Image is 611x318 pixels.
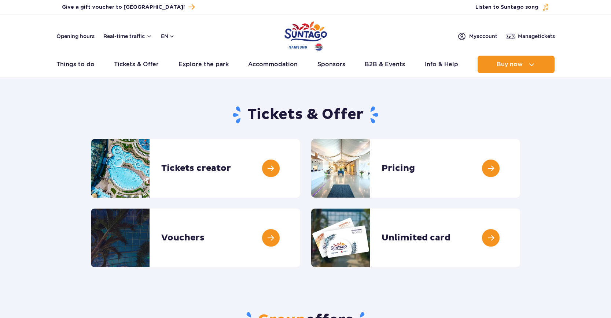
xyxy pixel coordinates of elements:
[497,61,523,68] span: Buy now
[475,4,549,11] button: Listen to Suntago song
[284,18,327,52] a: Park of Poland
[103,33,152,39] button: Real-time traffic
[425,56,458,73] a: Info & Help
[469,33,497,40] span: My account
[161,33,175,40] button: en
[478,56,555,73] button: Buy now
[506,32,555,41] a: Managetickets
[62,4,185,11] span: Give a gift voucher to [GEOGRAPHIC_DATA]!
[457,32,497,41] a: Myaccount
[56,56,95,73] a: Things to do
[248,56,298,73] a: Accommodation
[114,56,159,73] a: Tickets & Offer
[62,2,195,12] a: Give a gift voucher to [GEOGRAPHIC_DATA]!
[56,33,95,40] a: Opening hours
[365,56,405,73] a: B2B & Events
[317,56,345,73] a: Sponsors
[518,33,555,40] span: Manage tickets
[178,56,229,73] a: Explore the park
[91,105,520,124] h1: Tickets & Offer
[475,4,538,11] span: Listen to Suntago song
